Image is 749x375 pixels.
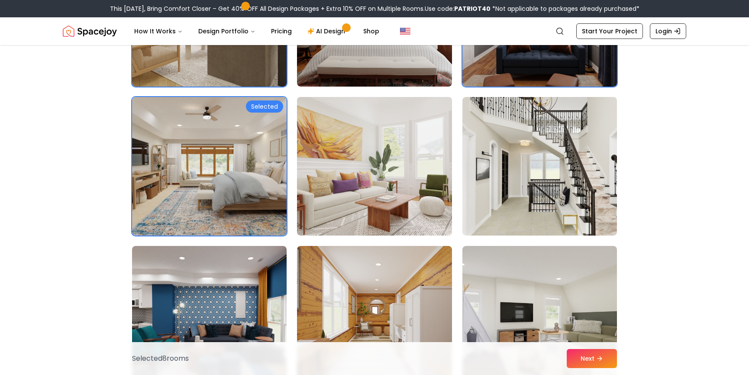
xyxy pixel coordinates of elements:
a: Pricing [264,23,299,40]
img: Room room-27 [462,97,617,236]
a: Spacejoy [63,23,117,40]
span: Use code: [425,4,491,13]
img: Spacejoy Logo [63,23,117,40]
a: Shop [356,23,386,40]
p: Selected 8 room s [132,353,189,364]
button: How It Works [127,23,190,40]
span: *Not applicable to packages already purchased* [491,4,639,13]
button: Next [567,349,617,368]
nav: Main [127,23,386,40]
img: United States [400,26,410,36]
img: Room room-25 [132,97,287,236]
div: This [DATE], Bring Comfort Closer – Get 40% OFF All Design Packages + Extra 10% OFF on Multiple R... [110,4,639,13]
div: Selected [246,100,283,113]
button: Design Portfolio [191,23,262,40]
img: Room room-26 [293,94,455,239]
a: Login [650,23,686,39]
a: AI Design [300,23,355,40]
b: PATRIOT40 [454,4,491,13]
nav: Global [63,17,686,45]
a: Start Your Project [576,23,643,39]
